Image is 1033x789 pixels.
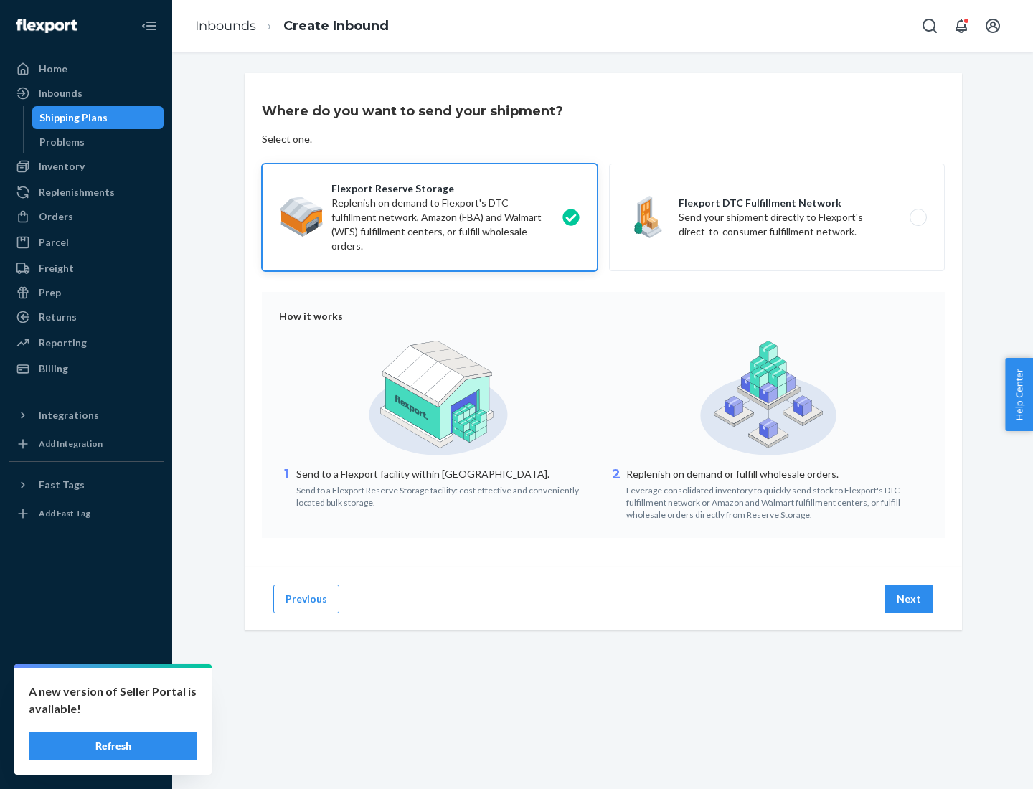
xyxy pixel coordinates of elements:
[29,732,197,760] button: Refresh
[296,467,598,481] p: Send to a Flexport facility within [GEOGRAPHIC_DATA].
[978,11,1007,40] button: Open account menu
[39,336,87,350] div: Reporting
[273,585,339,613] button: Previous
[279,309,928,323] div: How it works
[626,467,928,481] p: Replenish on demand or fulfill wholesale orders.
[39,408,99,422] div: Integrations
[39,86,82,100] div: Inbounds
[9,357,164,380] a: Billing
[283,18,389,34] a: Create Inbound
[195,18,256,34] a: Inbounds
[39,478,85,492] div: Fast Tags
[39,209,73,224] div: Orders
[626,481,928,521] div: Leverage consolidated inventory to quickly send stock to Flexport's DTC fulfillment network or Am...
[39,235,69,250] div: Parcel
[262,132,312,146] div: Select one.
[1005,358,1033,431] button: Help Center
[9,155,164,178] a: Inventory
[39,362,68,376] div: Billing
[9,205,164,228] a: Orders
[39,62,67,76] div: Home
[262,102,563,121] h3: Where do you want to send your shipment?
[32,131,164,153] a: Problems
[9,700,164,723] a: Talk to Support
[885,585,933,613] button: Next
[39,285,61,300] div: Prep
[9,724,164,747] a: Help Center
[9,281,164,304] a: Prep
[9,57,164,80] a: Home
[39,135,85,149] div: Problems
[296,481,598,509] div: Send to a Flexport Reserve Storage facility: cost effective and conveniently located bulk storage.
[9,231,164,254] a: Parcel
[947,11,976,40] button: Open notifications
[9,306,164,329] a: Returns
[16,19,77,33] img: Flexport logo
[39,185,115,199] div: Replenishments
[39,310,77,324] div: Returns
[9,676,164,699] a: Settings
[29,683,197,717] p: A new version of Seller Portal is available!
[279,466,293,509] div: 1
[135,11,164,40] button: Close Navigation
[9,502,164,525] a: Add Fast Tag
[9,331,164,354] a: Reporting
[9,82,164,105] a: Inbounds
[915,11,944,40] button: Open Search Box
[9,473,164,496] button: Fast Tags
[39,159,85,174] div: Inventory
[32,106,164,129] a: Shipping Plans
[39,507,90,519] div: Add Fast Tag
[39,110,108,125] div: Shipping Plans
[39,438,103,450] div: Add Integration
[9,749,164,772] button: Give Feedback
[9,404,164,427] button: Integrations
[184,5,400,47] ol: breadcrumbs
[609,466,623,521] div: 2
[9,257,164,280] a: Freight
[9,181,164,204] a: Replenishments
[39,261,74,275] div: Freight
[9,433,164,455] a: Add Integration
